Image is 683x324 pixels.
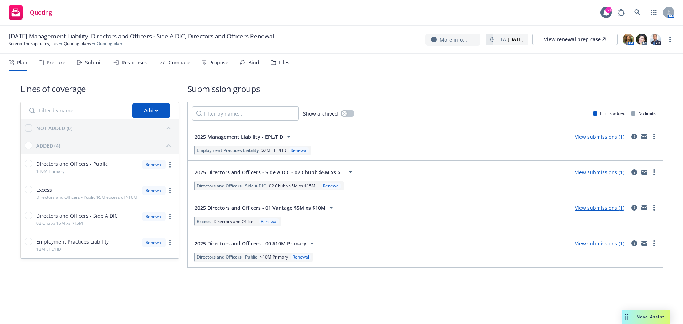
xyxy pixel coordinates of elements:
[192,201,338,215] button: 2025 Directors and Officers - 01 Vantage $5M xs $10M
[575,133,624,140] a: View submissions (1)
[605,7,612,13] div: 50
[666,35,674,44] a: more
[630,203,639,212] a: circleInformation
[187,83,663,95] h1: Submission groups
[192,129,296,144] button: 2025 Management Liability - EPL/FID
[36,186,52,193] span: Excess
[303,110,338,117] span: Show archived
[192,106,299,121] input: Filter by name...
[640,239,648,248] a: mail
[544,34,606,45] div: View renewal prep case
[197,183,266,189] span: Directors and Officers - Side A DIC
[261,147,286,153] span: $2M EPL/FID
[650,34,661,45] img: photo
[142,238,166,247] div: Renewal
[291,254,311,260] div: Renewal
[640,203,648,212] a: mail
[260,254,288,260] span: $10M Primary
[259,218,279,224] div: Renewal
[532,34,618,45] a: View renewal prep case
[20,83,179,95] h1: Lines of coverage
[36,238,109,245] span: Employment Practices Liability
[213,218,256,224] span: Directors and Office...
[622,310,670,324] button: Nova Assist
[631,110,656,116] div: No limits
[640,132,648,141] a: mail
[614,5,628,20] a: Report a Bug
[166,238,174,247] a: more
[142,212,166,221] div: Renewal
[166,160,174,169] a: more
[36,168,64,174] span: $10M Primary
[622,310,631,324] div: Drag to move
[630,239,639,248] a: circleInformation
[17,60,27,65] div: Plan
[192,165,357,179] button: 2025 Directors and Officers - Side A DIC - 02 Chubb $5M xs $...
[269,183,319,189] span: 02 Chubb $5M xs $15M...
[575,169,624,176] a: View submissions (1)
[650,239,658,248] a: more
[440,36,467,43] span: More info...
[636,314,665,320] span: Nova Assist
[197,218,211,224] span: Excess
[650,132,658,141] a: more
[36,140,174,151] button: ADDED (4)
[132,103,170,118] button: Add
[36,220,83,226] span: 02 Chubb $5M xs $15M
[497,36,524,43] span: ETA :
[97,41,122,47] span: Quoting plan
[640,168,648,176] a: mail
[30,10,52,15] span: Quoting
[195,204,325,212] span: 2025 Directors and Officers - 01 Vantage $5M xs $10M
[636,34,647,45] img: photo
[166,212,174,221] a: more
[47,60,65,65] div: Prepare
[6,2,55,22] a: Quoting
[122,60,147,65] div: Responses
[166,186,174,195] a: more
[169,60,190,65] div: Compare
[36,122,174,134] button: NOT ADDED (0)
[425,34,480,46] button: More info...
[144,104,158,117] div: Add
[85,60,102,65] div: Submit
[647,5,661,20] a: Switch app
[192,236,319,250] button: 2025 Directors and Officers - 00 $10M Primary
[289,147,309,153] div: Renewal
[195,240,306,247] span: 2025 Directors and Officers - 00 $10M Primary
[195,169,345,176] span: 2025 Directors and Officers - Side A DIC - 02 Chubb $5M xs $...
[36,246,61,252] span: $2M EPL/FID
[25,103,128,118] input: Filter by name...
[36,212,118,219] span: Directors and Officers - Side A DIC
[209,60,228,65] div: Propose
[142,160,166,169] div: Renewal
[508,36,524,43] strong: [DATE]
[630,132,639,141] a: circleInformation
[575,205,624,211] a: View submissions (1)
[195,133,283,140] span: 2025 Management Liability - EPL/FID
[197,254,257,260] span: Directors and Officers - Public
[630,168,639,176] a: circleInformation
[650,168,658,176] a: more
[593,110,625,116] div: Limits added
[248,60,259,65] div: Bind
[64,41,91,47] a: Quoting plans
[36,194,137,200] span: Directors and Officers - Public $5M excess of $10M
[630,5,645,20] a: Search
[9,41,58,47] a: Soleno Therapeutics, Inc.
[197,147,259,153] span: Employment Practices Liability
[9,32,274,41] span: [DATE] Management Liability, Directors and Officers - Side A DIC, Directors and Officers Renewal
[36,160,108,168] span: Directors and Officers - Public
[279,60,290,65] div: Files
[650,203,658,212] a: more
[142,186,166,195] div: Renewal
[623,34,634,45] img: photo
[36,142,60,149] div: ADDED (4)
[322,183,341,189] div: Renewal
[575,240,624,247] a: View submissions (1)
[36,124,72,132] div: NOT ADDED (0)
